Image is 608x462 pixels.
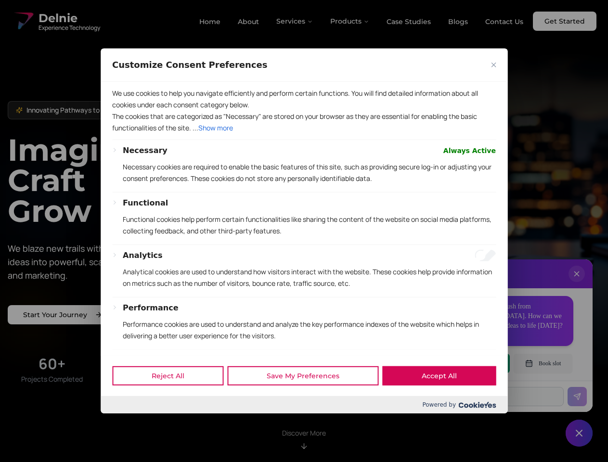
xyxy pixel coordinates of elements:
[123,250,163,261] button: Analytics
[123,214,496,237] p: Functional cookies help perform certain functionalities like sharing the content of the website o...
[112,366,223,385] button: Reject All
[112,59,267,71] span: Customize Consent Preferences
[123,197,168,209] button: Functional
[123,145,168,156] button: Necessary
[123,161,496,184] p: Necessary cookies are required to enable the basic features of this site, such as providing secur...
[443,145,496,156] span: Always Active
[112,111,496,134] p: The cookies that are categorized as "Necessary" are stored on your browser as they are essential ...
[123,266,496,289] p: Analytical cookies are used to understand how visitors interact with the website. These cookies h...
[382,366,496,385] button: Accept All
[123,302,179,314] button: Performance
[101,396,507,413] div: Powered by
[123,319,496,342] p: Performance cookies are used to understand and analyze the key performance indexes of the website...
[198,122,233,134] button: Show more
[458,402,496,408] img: Cookieyes logo
[112,88,496,111] p: We use cookies to help you navigate efficiently and perform certain functions. You will find deta...
[227,366,378,385] button: Save My Preferences
[491,63,496,67] img: Close
[475,250,496,261] input: Enable Analytics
